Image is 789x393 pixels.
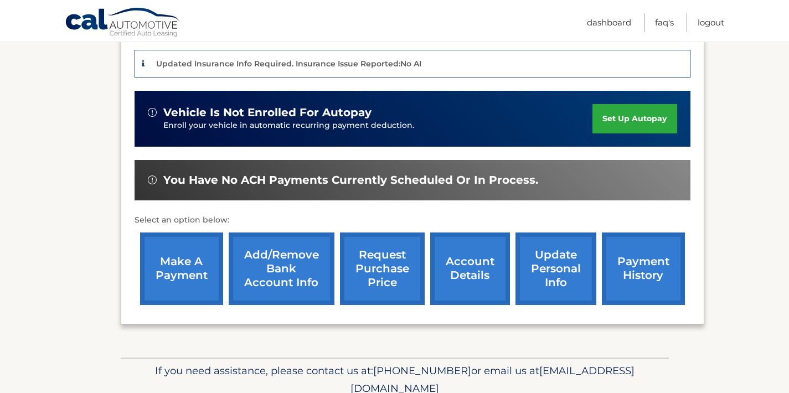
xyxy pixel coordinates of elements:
a: request purchase price [340,232,425,305]
a: account details [430,232,510,305]
a: set up autopay [592,104,677,133]
a: make a payment [140,232,223,305]
span: [PHONE_NUMBER] [373,364,471,377]
p: Enroll your vehicle in automatic recurring payment deduction. [163,120,593,132]
a: Add/Remove bank account info [229,232,334,305]
img: alert-white.svg [148,108,157,117]
span: You have no ACH payments currently scheduled or in process. [163,173,538,187]
span: vehicle is not enrolled for autopay [163,106,372,120]
p: Select an option below: [135,214,690,227]
img: alert-white.svg [148,175,157,184]
a: update personal info [515,232,596,305]
p: Updated Insurance Info Required. Insurance Issue Reported:No AI [156,59,421,69]
a: Cal Automotive [65,7,181,39]
a: Logout [698,13,724,32]
a: Dashboard [587,13,631,32]
a: FAQ's [655,13,674,32]
a: payment history [602,232,685,305]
